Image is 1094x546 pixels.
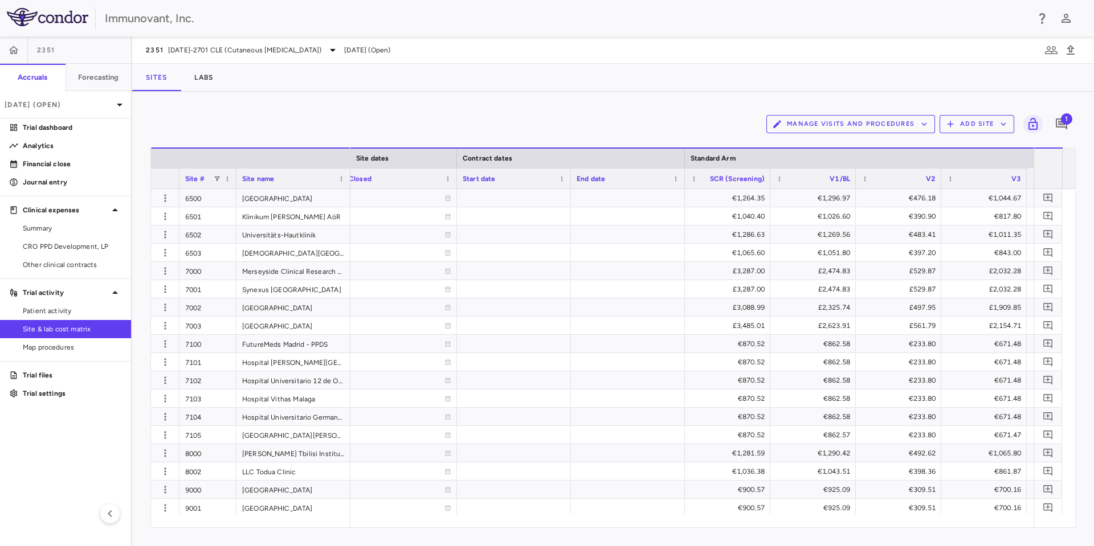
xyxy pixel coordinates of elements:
[781,499,850,517] div: €925.09
[463,154,512,162] span: Contract dates
[349,175,372,183] span: Closed
[23,205,108,215] p: Clinical expenses
[952,317,1021,335] div: £2,154.71
[1040,208,1056,224] button: Add comment
[1040,482,1056,497] button: Add comment
[952,280,1021,298] div: £2,032.28
[1043,265,1054,276] svg: Add comment
[781,371,850,389] div: €862.58
[766,115,935,133] button: Manage Visits and Procedures
[1040,354,1056,370] button: Add comment
[236,389,350,407] div: Hospital Vithas Malaga
[1043,375,1054,385] svg: Add comment
[866,444,936,462] div: €492.62
[1040,299,1056,315] button: Add comment
[695,335,765,353] div: €870.52
[952,262,1021,280] div: £2,032.28
[695,481,765,499] div: €900.57
[23,141,122,151] p: Analytics
[1040,391,1056,406] button: Add comment
[236,371,350,389] div: Hospital Universitario 12 de Octubre
[952,444,1021,462] div: €1,065.80
[781,335,850,353] div: €862.58
[695,444,765,462] div: €1,281.59
[695,225,765,244] div: €1,286.63
[1043,411,1054,422] svg: Add comment
[1040,318,1056,333] button: Add comment
[781,298,850,317] div: £2,325.74
[830,175,850,183] span: V1/BL
[1040,336,1056,351] button: Add comment
[18,72,47,83] h6: Accruals
[866,389,936,408] div: €233.80
[952,353,1021,371] div: €671.48
[1043,393,1054,404] svg: Add comment
[866,189,936,207] div: €476.18
[781,317,850,335] div: £2,623.91
[1040,409,1056,424] button: Add comment
[695,262,765,280] div: £3,287.00
[691,154,736,162] span: Standard Arm
[1043,320,1054,331] svg: Add comment
[1040,245,1056,260] button: Add comment
[866,207,936,225] div: €390.90
[179,298,236,316] div: 7002
[695,189,765,207] div: €1,264.35
[236,353,350,371] div: Hospital [PERSON_NAME][GEOGRAPHIC_DATA]
[866,280,936,298] div: £529.87
[236,444,350,462] div: [PERSON_NAME] Tbilisi Institute of Medicine
[463,175,496,183] span: Start date
[695,426,765,444] div: €870.52
[1040,227,1056,242] button: Add comment
[866,335,936,353] div: €233.80
[23,388,122,399] p: Trial settings
[695,207,765,225] div: €1,040.40
[236,317,350,334] div: [GEOGRAPHIC_DATA]
[1040,500,1056,515] button: Add comment
[236,207,350,225] div: Klinikum [PERSON_NAME] AöR
[179,207,236,225] div: 6501
[695,408,765,426] div: €870.52
[952,426,1021,444] div: €671.47
[866,481,936,499] div: €309.51
[781,408,850,426] div: €862.58
[781,225,850,244] div: €1,269.56
[695,280,765,298] div: £3,287.00
[1043,302,1054,313] svg: Add comment
[781,244,850,262] div: €1,051.80
[866,225,936,244] div: €483.41
[781,481,850,499] div: €925.09
[185,175,205,183] span: Site #
[1043,211,1054,221] svg: Add comment
[695,317,765,335] div: £3,485.01
[179,444,236,462] div: 8000
[1043,192,1054,203] svg: Add comment
[78,72,119,83] h6: Forecasting
[866,462,936,481] div: €398.36
[952,225,1021,244] div: €1,011.35
[1040,263,1056,278] button: Add comment
[179,462,236,480] div: 8002
[179,244,236,261] div: 6503
[695,353,765,371] div: €870.52
[940,115,1014,133] button: Add Site
[781,353,850,371] div: €862.58
[23,342,122,352] span: Map procedures
[23,241,122,252] span: CRO PPD Development, LP
[181,64,227,91] button: Labs
[236,335,350,352] div: FutureMeds Madrid - PPDS
[1043,284,1054,294] svg: Add comment
[179,371,236,389] div: 7102
[952,207,1021,225] div: €817.80
[23,159,122,169] p: Financial close
[23,223,122,233] span: Summary
[179,189,236,207] div: 6500
[242,175,274,183] span: Site name
[577,175,605,183] span: End date
[781,444,850,462] div: €1,290.42
[179,335,236,352] div: 7100
[23,122,122,133] p: Trial dashboard
[179,426,236,444] div: 7105
[926,175,936,183] span: V2
[866,499,936,517] div: €309.51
